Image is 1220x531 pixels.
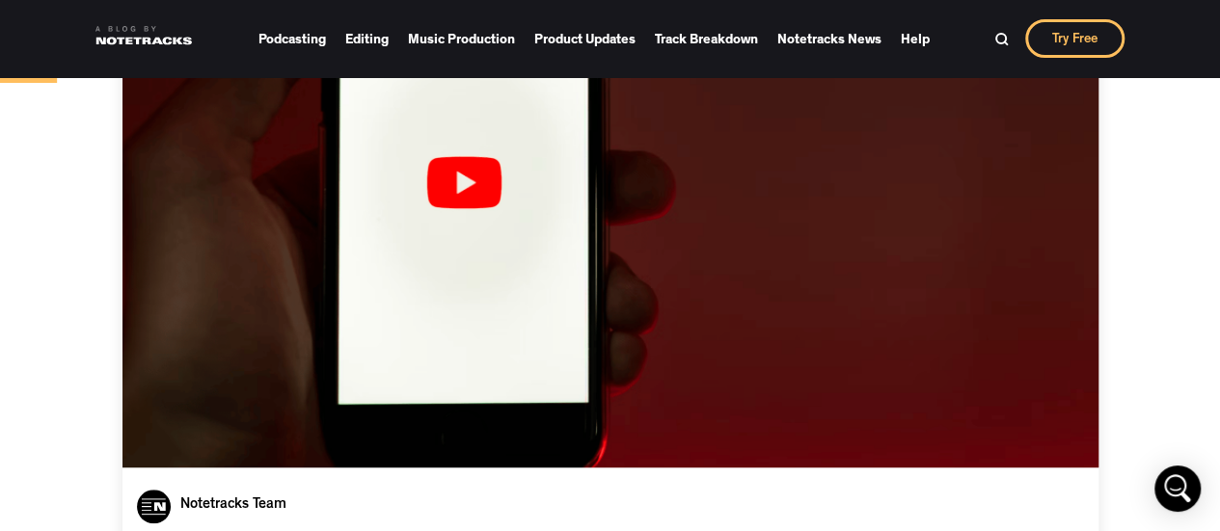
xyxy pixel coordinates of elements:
a: Product Updates [534,25,636,53]
img: Search Bar [994,32,1009,46]
a: Podcasting [258,25,326,53]
a: Help [901,25,930,53]
a: Notetracks News [777,25,881,53]
a: Editing [345,25,389,53]
a: Track Breakdown [655,25,758,53]
a: Try Free [1025,19,1125,58]
a: Music Production [408,25,515,53]
div: Open Intercom Messenger [1154,465,1201,512]
a: Notetracks Team [180,498,286,513]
